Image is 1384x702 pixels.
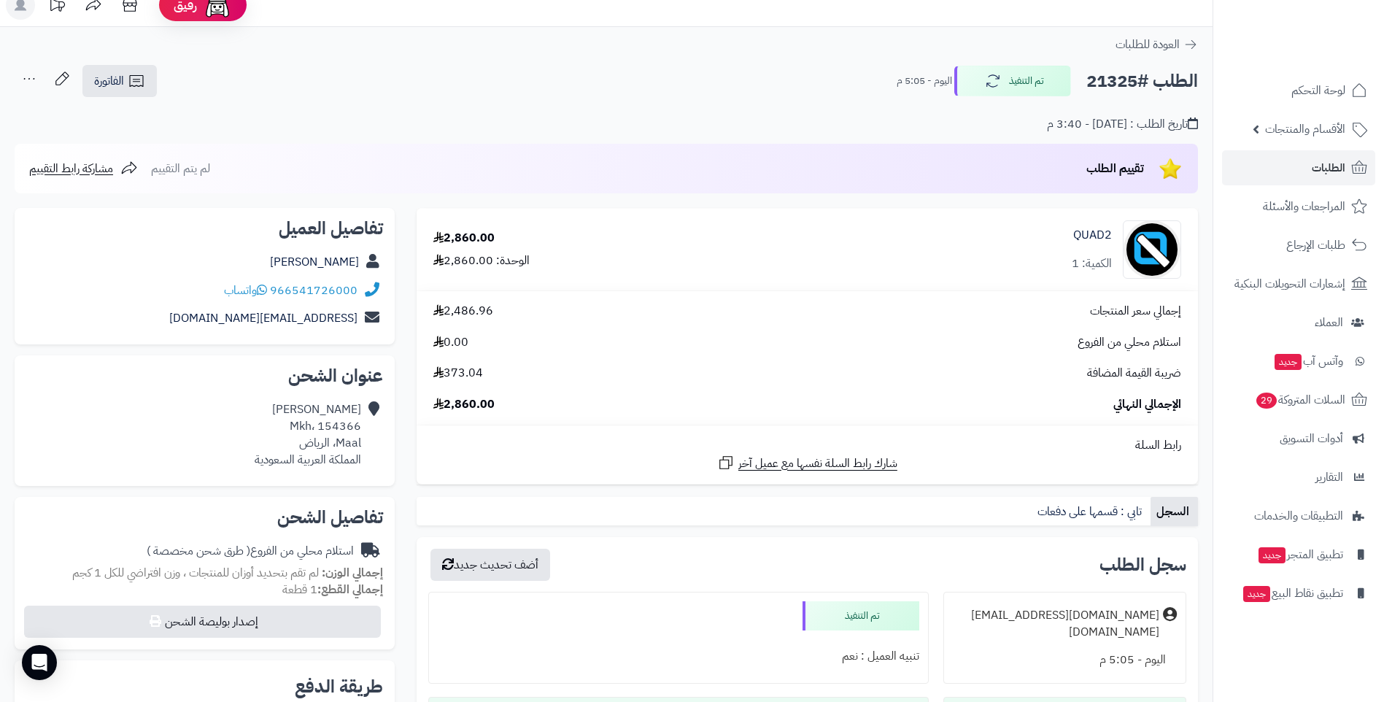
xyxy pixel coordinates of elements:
small: 1 قطعة [282,581,383,598]
span: لم تقم بتحديد أوزان للمنتجات ، وزن افتراضي للكل 1 كجم [72,564,319,582]
a: السلات المتروكة29 [1222,382,1375,417]
a: التقارير [1222,460,1375,495]
a: واتساب [224,282,267,299]
div: تنبيه العميل : نعم [438,642,919,671]
span: تطبيق المتجر [1257,544,1343,565]
button: إصدار بوليصة الشحن [24,606,381,638]
h2: تفاصيل العميل [26,220,383,237]
span: ضريبة القيمة المضافة [1087,365,1181,382]
div: الكمية: 1 [1072,255,1112,272]
a: إشعارات التحويلات البنكية [1222,266,1375,301]
span: استلام محلي من الفروع [1078,334,1181,351]
span: جديد [1275,354,1302,370]
a: لوحة التحكم [1222,73,1375,108]
a: تابي : قسمها على دفعات [1032,497,1151,526]
a: العملاء [1222,305,1375,340]
span: مشاركة رابط التقييم [29,160,113,177]
div: 2,860.00 [433,230,495,247]
span: الأقسام والمنتجات [1265,119,1345,139]
span: المراجعات والأسئلة [1263,196,1345,217]
span: التقارير [1315,467,1343,487]
span: 2,486.96 [433,303,493,320]
span: ( طرق شحن مخصصة ) [147,542,250,560]
span: تطبيق نقاط البيع [1242,583,1343,603]
span: الفاتورة [94,72,124,90]
strong: إجمالي القطع: [317,581,383,598]
div: استلام محلي من الفروع [147,543,354,560]
span: طلبات الإرجاع [1286,235,1345,255]
span: 2,860.00 [433,396,495,413]
span: 29 [1256,393,1277,409]
div: تاريخ الطلب : [DATE] - 3:40 م [1047,116,1198,133]
button: أضف تحديث جديد [430,549,550,581]
span: الطلبات [1312,158,1345,178]
span: جديد [1243,586,1270,602]
strong: إجمالي الوزن: [322,564,383,582]
span: التطبيقات والخدمات [1254,506,1343,526]
div: [DOMAIN_NAME][EMAIL_ADDRESS][DOMAIN_NAME] [953,607,1159,641]
span: لم يتم التقييم [151,160,210,177]
div: رابط السلة [422,437,1192,454]
h2: تفاصيل الشحن [26,509,383,526]
div: تم التنفيذ [803,601,919,630]
a: [PERSON_NAME] [270,253,359,271]
a: المراجعات والأسئلة [1222,189,1375,224]
a: الطلبات [1222,150,1375,185]
a: السجل [1151,497,1198,526]
img: no_image-90x90.png [1124,220,1180,279]
a: طلبات الإرجاع [1222,228,1375,263]
span: وآتس آب [1273,351,1343,371]
div: [PERSON_NAME] Mkh، 154366 Maal، الرياض المملكة العربية السعودية [255,401,361,468]
h2: عنوان الشحن [26,367,383,385]
a: QUAD2 [1073,227,1112,244]
button: تم التنفيذ [954,66,1071,96]
a: تطبيق المتجرجديد [1222,537,1375,572]
span: العودة للطلبات [1116,36,1180,53]
span: السلات المتروكة [1255,390,1345,410]
a: مشاركة رابط التقييم [29,160,138,177]
span: 373.04 [433,365,483,382]
a: شارك رابط السلة نفسها مع عميل آخر [717,454,897,472]
a: أدوات التسويق [1222,421,1375,456]
a: [EMAIL_ADDRESS][DOMAIN_NAME] [169,309,357,327]
span: 0.00 [433,334,468,351]
small: اليوم - 5:05 م [897,74,952,88]
span: تقييم الطلب [1086,160,1144,177]
span: لوحة التحكم [1291,80,1345,101]
span: الإجمالي النهائي [1113,396,1181,413]
span: إشعارات التحويلات البنكية [1234,274,1345,294]
a: 966541726000 [270,282,357,299]
span: أدوات التسويق [1280,428,1343,449]
h3: سجل الطلب [1099,556,1186,574]
a: الفاتورة [82,65,157,97]
h2: الطلب #21325 [1086,66,1198,96]
a: التطبيقات والخدمات [1222,498,1375,533]
div: اليوم - 5:05 م [953,646,1177,674]
span: إجمالي سعر المنتجات [1090,303,1181,320]
span: العملاء [1315,312,1343,333]
a: وآتس آبجديد [1222,344,1375,379]
div: Open Intercom Messenger [22,645,57,680]
span: جديد [1259,547,1286,563]
a: العودة للطلبات [1116,36,1198,53]
a: تطبيق نقاط البيعجديد [1222,576,1375,611]
div: الوحدة: 2,860.00 [433,252,530,269]
h2: طريقة الدفع [295,678,383,695]
span: شارك رابط السلة نفسها مع عميل آخر [738,455,897,472]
